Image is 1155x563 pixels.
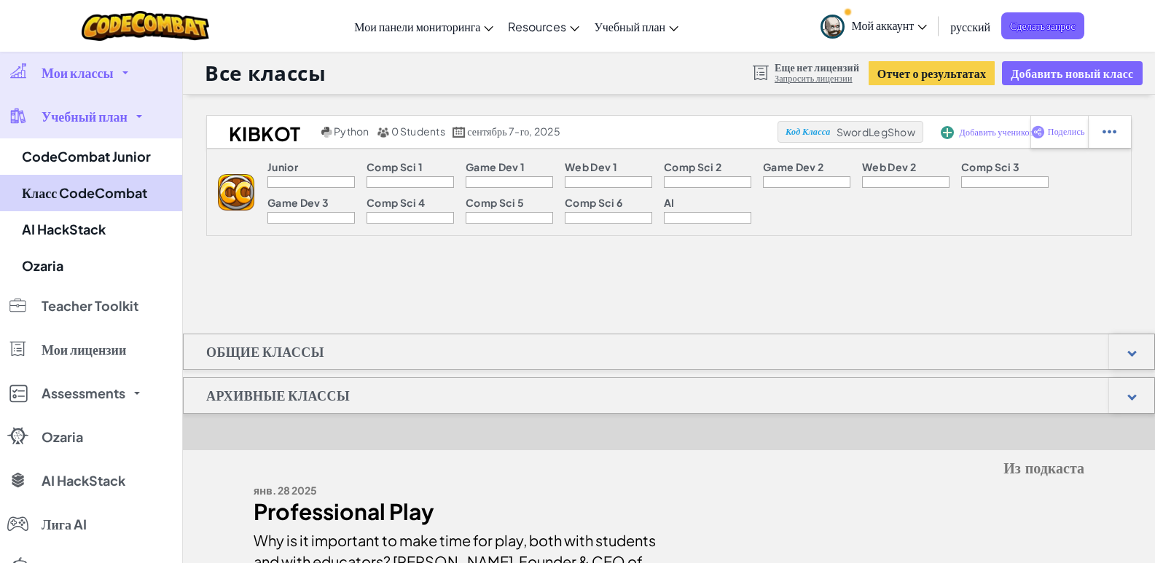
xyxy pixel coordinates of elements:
span: русский [950,19,990,34]
p: Game Dev 2 [763,161,823,173]
span: 0 Students [391,125,445,138]
span: Еще нет лицензий [775,61,859,73]
p: Comp Sci 5 [466,197,524,208]
img: calendar.svg [453,127,466,138]
h2: KibKot [207,121,318,143]
p: Game Dev 1 [466,161,525,173]
p: Comp Sci 3 [961,161,1019,173]
span: Лига AI [42,518,87,531]
h1: Все классы [205,59,326,87]
span: Resources [508,19,566,34]
img: logo [218,174,254,210]
a: Сделать запрос [1001,12,1084,39]
span: Мои панели мониторинга [354,19,480,34]
a: Учебный план [587,7,686,46]
span: Assessments [42,387,125,400]
span: Ozaria [42,430,83,444]
a: Запросить лицензии [775,73,859,84]
img: python.png [321,127,332,138]
img: IconAddStudents.svg [941,126,954,139]
button: Добавить новый класс [1002,61,1142,85]
p: Comp Sci 6 [565,197,622,208]
a: Мой аккаунт [813,3,935,49]
span: SwordLegShow [837,125,915,138]
p: Comp Sci 4 [367,197,425,208]
span: Добавить учеников [960,128,1034,137]
div: Professional Play [254,501,658,522]
div: янв. 28 2025 [254,480,658,501]
p: AI [664,197,675,208]
span: сентябрь 7-го, 2025 [467,125,560,138]
span: Код Класса [786,127,830,136]
span: Мой аккаунт [852,17,928,33]
p: Comp Sci 2 [664,161,721,173]
img: MultipleUsers.png [377,127,390,138]
h1: Общие классы [184,334,347,370]
a: Мои панели мониторинга [347,7,501,46]
h1: Архивные классы [184,377,372,414]
p: Game Dev 3 [267,197,329,208]
span: Python [334,125,369,138]
h5: Из подкаста [254,457,1084,480]
img: IconStudentEllipsis.svg [1103,125,1116,138]
span: Мои классы [42,66,114,79]
a: Resources [501,7,587,46]
a: KibKot Python 0 Students сентябрь 7-го, 2025 [207,121,778,143]
p: Junior [267,161,298,173]
span: Teacher Toolkit [42,299,138,312]
span: Мои лицензии [42,343,126,356]
p: Web Dev 1 [565,161,617,173]
p: Web Dev 2 [862,161,916,173]
img: avatar [821,15,845,39]
img: IconShare_Purple.svg [1031,125,1045,138]
img: CodeCombat logo [82,11,209,41]
span: Поделись [1048,127,1085,136]
span: Учебный план [594,19,665,34]
span: Учебный план [42,110,128,123]
span: AI HackStack [42,474,125,487]
a: русский [943,7,998,46]
button: Отчет о результатах [869,61,995,85]
p: Comp Sci 1 [367,161,423,173]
